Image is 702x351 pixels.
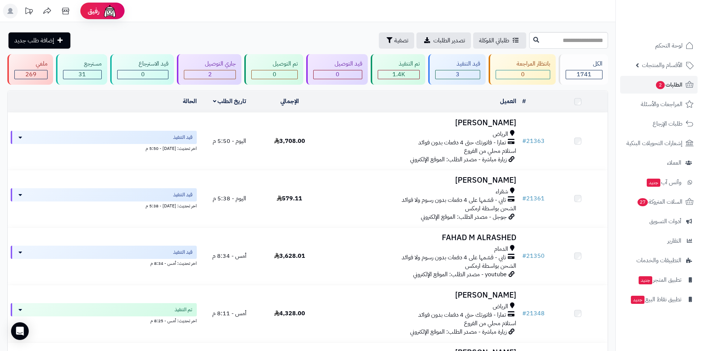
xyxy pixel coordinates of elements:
div: الكل [566,60,603,68]
span: شقراء [496,187,508,196]
span: اليوم - 5:50 م [213,137,246,145]
span: 2 [208,70,212,79]
span: 579.11 [277,194,302,203]
span: الرياض [493,302,508,311]
span: تصفية [394,36,408,45]
span: وآتس آب [646,177,681,187]
span: زيارة مباشرة - مصدر الطلب: الموقع الإلكتروني [410,327,507,336]
div: 0 [314,70,362,79]
a: التطبيقات والخدمات [620,252,698,269]
a: تاريخ الطلب [213,97,247,106]
span: اليوم - 5:38 م [213,194,246,203]
a: العملاء [620,154,698,172]
a: الحالة [183,97,197,106]
span: أمس - 8:34 م [212,252,247,260]
div: 1436 [378,70,420,79]
img: ai-face.png [102,4,117,18]
span: تمارا - فاتورتك حتى 4 دفعات بدون فوائد [418,311,506,319]
a: التقارير [620,232,698,250]
span: جديد [631,296,645,304]
a: العميل [500,97,516,106]
a: السلات المتروكة27 [620,193,698,211]
a: تم التنفيذ 1.4K [369,54,427,85]
span: زيارة مباشرة - مصدر الطلب: الموقع الإلكتروني [410,155,507,164]
span: 31 [78,70,86,79]
a: ملغي 269 [6,54,55,85]
span: الرياض [493,130,508,138]
span: قيد التنفيذ [173,134,192,141]
span: تابي - قسّمها على 4 دفعات بدون رسوم ولا فوائد [402,196,506,204]
a: #21348 [522,309,545,318]
span: الدمام [494,245,508,253]
span: الأقسام والمنتجات [642,60,682,70]
a: قيد التنفيذ 3 [427,54,487,85]
span: جديد [647,179,660,187]
span: 0 [273,70,276,79]
a: لوحة التحكم [620,37,698,55]
a: تطبيق المتجرجديد [620,271,698,289]
div: مسترجع [63,60,102,68]
div: 0 [118,70,168,79]
a: قيد التوصيل 0 [305,54,369,85]
span: 1741 [577,70,591,79]
span: تصدير الطلبات [433,36,465,45]
div: بانتظار المراجعة [496,60,551,68]
span: 3,708.00 [274,137,305,145]
h3: [PERSON_NAME] [322,291,516,299]
a: أدوات التسويق [620,213,698,230]
span: جديد [639,276,652,284]
span: 27 [638,198,648,206]
span: تم التنفيذ [175,306,192,313]
span: 1.4K [392,70,405,79]
a: جاري التوصيل 2 [175,54,243,85]
span: # [522,252,526,260]
a: إشعارات التحويلات البنكية [620,134,698,152]
a: #21350 [522,252,545,260]
span: رفيق [88,7,99,15]
span: 2 [656,81,665,89]
div: اخر تحديث: [DATE] - 5:38 م [11,201,197,209]
div: 0 [496,70,550,79]
span: جوجل - مصدر الطلب: الموقع الإلكتروني [421,213,507,221]
span: استلام محلي من الفروع [464,147,516,155]
a: بانتظار المراجعة 0 [487,54,558,85]
span: # [522,194,526,203]
div: اخر تحديث: أمس - 8:34 م [11,259,197,267]
span: قيد التنفيذ [173,191,192,199]
span: 269 [25,70,36,79]
a: إضافة طلب جديد [8,32,70,49]
div: تم التنفيذ [378,60,420,68]
span: استلام محلي من الفروع [464,319,516,328]
span: طلبات الإرجاع [653,119,682,129]
div: جاري التوصيل [184,60,236,68]
span: الشحن بواسطة ارمكس [465,204,516,213]
a: المراجعات والأسئلة [620,95,698,113]
div: قيد التنفيذ [435,60,480,68]
span: طلباتي المُوكلة [479,36,509,45]
h3: [PERSON_NAME] [322,119,516,127]
span: المراجعات والأسئلة [641,99,682,109]
span: التقارير [667,236,681,246]
span: youtube - مصدر الطلب: الموقع الإلكتروني [413,270,507,279]
a: وآتس آبجديد [620,173,698,191]
span: إضافة طلب جديد [14,36,54,45]
div: Open Intercom Messenger [11,322,29,340]
span: 0 [141,70,145,79]
span: 0 [336,70,339,79]
span: لوحة التحكم [655,41,682,51]
div: 31 [63,70,102,79]
div: ملغي [14,60,48,68]
span: قيد التنفيذ [173,249,192,256]
div: 269 [15,70,47,79]
span: أمس - 8:11 م [212,309,247,318]
span: إشعارات التحويلات البنكية [626,138,682,148]
span: الشحن بواسطة ارمكس [465,262,516,270]
div: اخر تحديث: [DATE] - 5:50 م [11,144,197,152]
a: طلبات الإرجاع [620,115,698,133]
div: 0 [252,70,297,79]
span: تطبيق المتجر [638,275,681,285]
a: #21361 [522,194,545,203]
div: 3 [436,70,480,79]
a: الإجمالي [280,97,299,106]
a: تطبيق نقاط البيعجديد [620,291,698,308]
